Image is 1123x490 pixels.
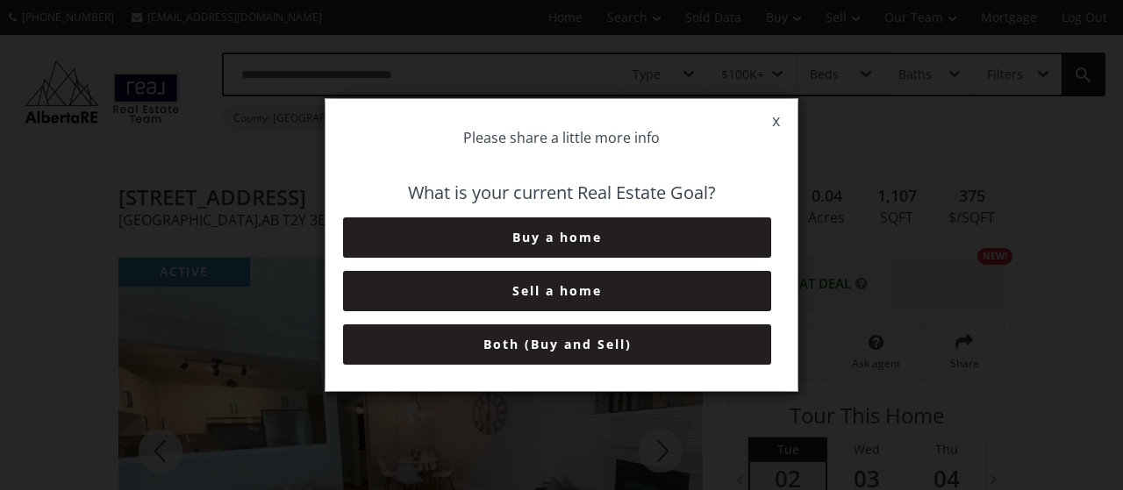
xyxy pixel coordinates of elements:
h5: Please share a little more info [343,131,780,146]
button: Buy a home [343,217,771,258]
button: Both (Buy and Sell) [343,324,771,365]
h4: What is your current Real Estate Goal? [343,181,780,204]
button: Sell a home [343,271,771,311]
span: x [755,96,798,146]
